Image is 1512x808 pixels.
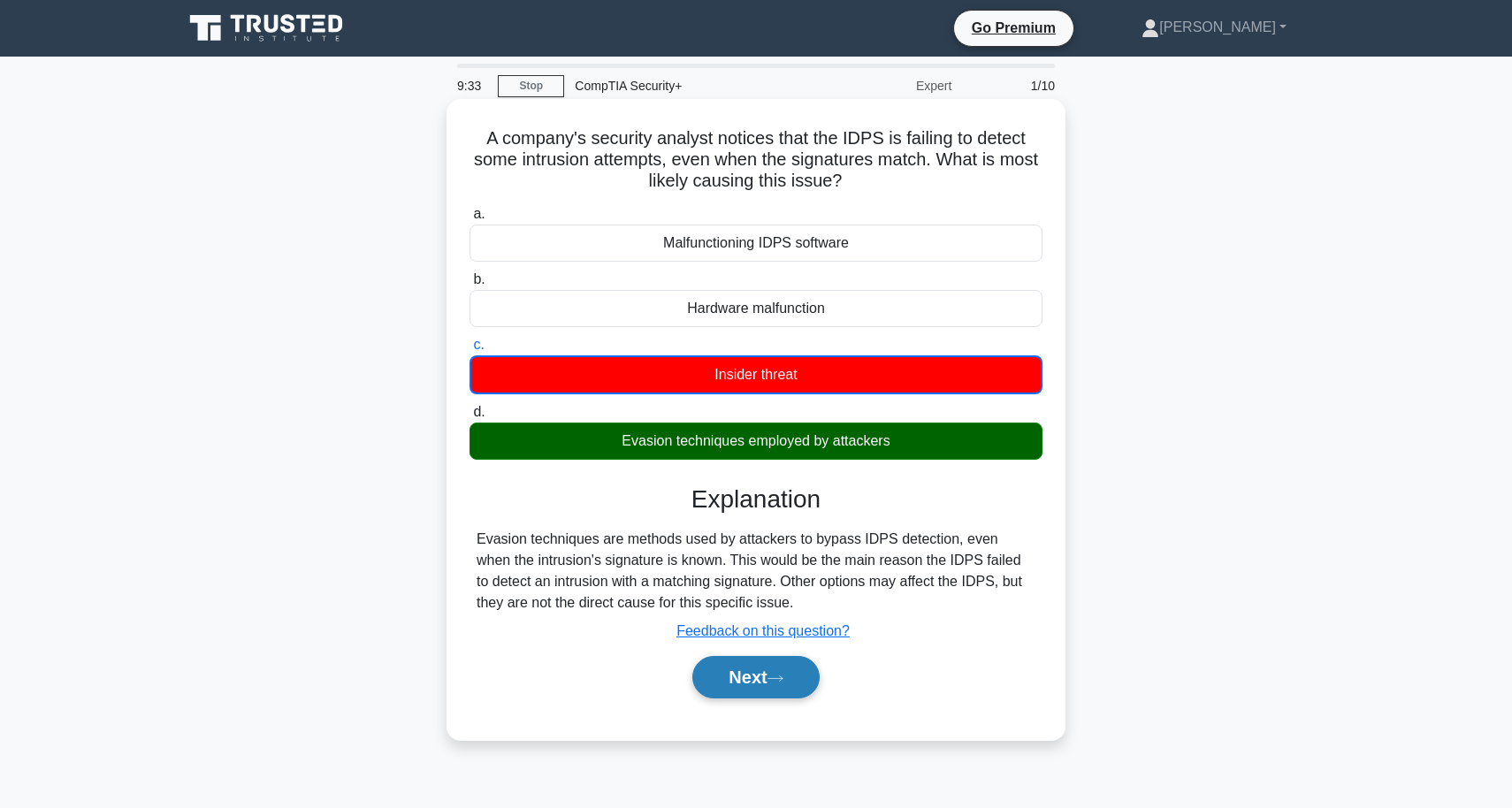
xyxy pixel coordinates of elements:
[470,355,1042,394] div: Insider threat
[498,75,564,97] a: Stop
[470,225,1042,262] div: Malfunctioning IDPS software
[1099,10,1329,45] a: [PERSON_NAME]
[473,206,485,221] span: a.
[564,68,807,103] div: CompTIA Security+
[676,623,850,638] a: Feedback on this question?
[961,17,1066,39] a: Go Premium
[807,68,962,103] div: Expert
[473,271,485,286] span: b.
[470,290,1042,327] div: Hardware malfunction
[477,529,1035,614] div: Evasion techniques are methods used by attackers to bypass IDPS detection, even when the intrusio...
[962,68,1065,103] div: 1/10
[470,423,1042,460] div: Evasion techniques employed by attackers
[480,484,1032,515] h3: Explanation
[692,656,819,698] button: Next
[468,127,1044,193] h5: A company's security analyst notices that the IDPS is failing to detect some intrusion attempts, ...
[473,337,484,352] span: c.
[447,68,498,103] div: 9:33
[473,404,485,419] span: d.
